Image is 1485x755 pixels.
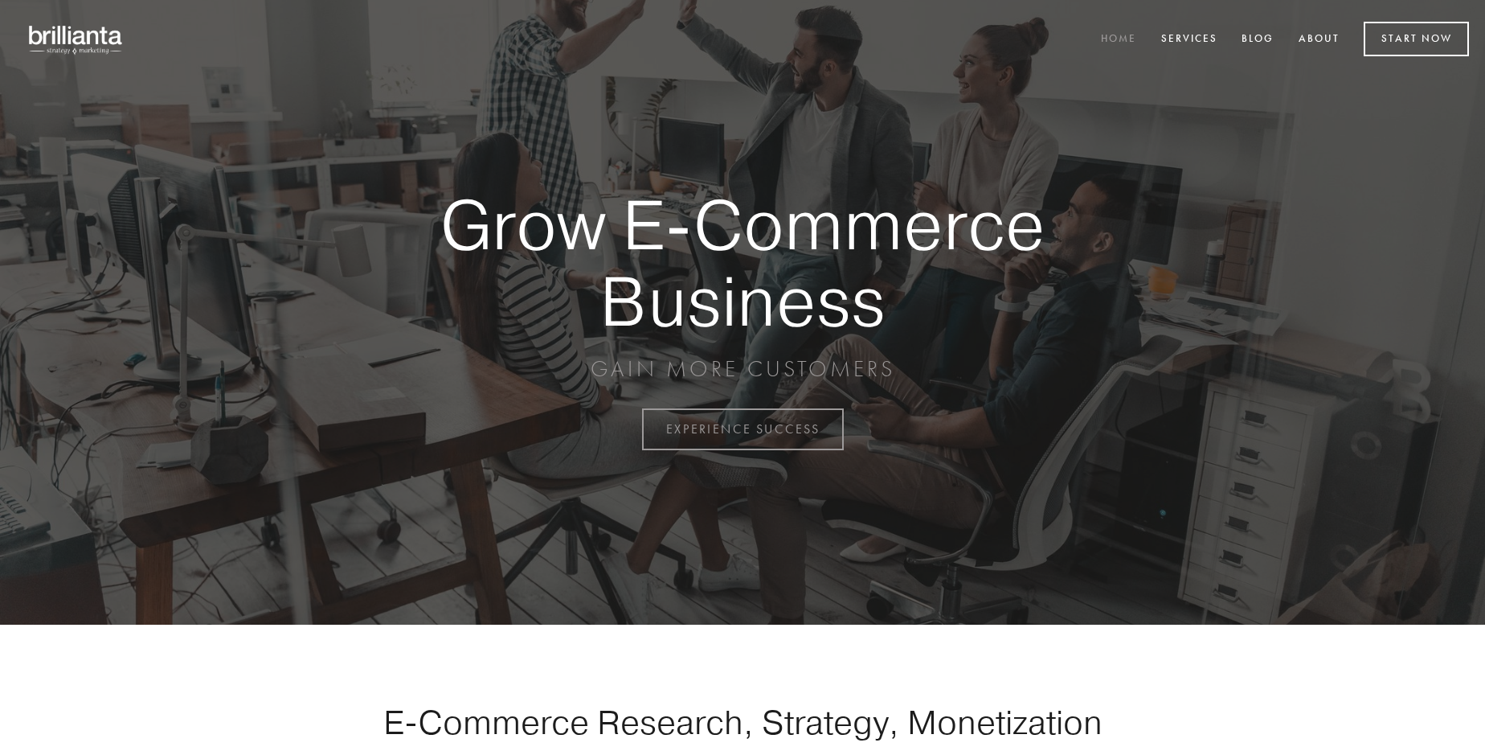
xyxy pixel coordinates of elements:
a: Blog [1231,27,1284,53]
strong: Grow E-Commerce Business [384,187,1101,339]
a: Home [1090,27,1147,53]
a: Services [1151,27,1228,53]
a: About [1288,27,1350,53]
a: Start Now [1364,22,1469,56]
h1: E-Commerce Research, Strategy, Monetization [333,702,1152,742]
img: brillianta - research, strategy, marketing [16,16,137,63]
a: EXPERIENCE SUCCESS [642,408,844,450]
p: GAIN MORE CUSTOMERS [384,355,1101,384]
